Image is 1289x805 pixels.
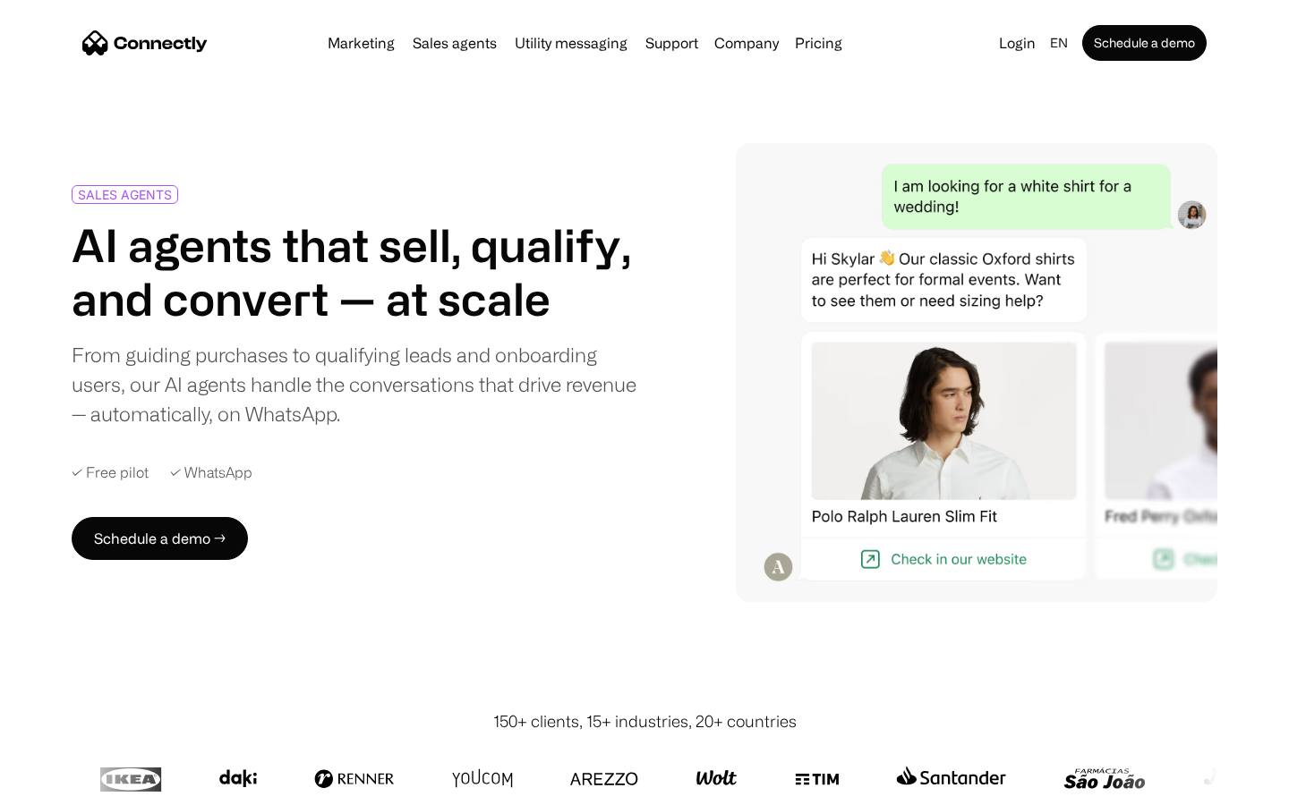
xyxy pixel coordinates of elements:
[638,36,705,50] a: Support
[18,772,107,799] aside: Language selected: English
[405,36,504,50] a: Sales agents
[72,218,637,326] h1: AI agents that sell, qualify, and convert — at scale
[788,36,849,50] a: Pricing
[170,464,252,481] div: ✓ WhatsApp
[493,709,797,733] div: 150+ clients, 15+ industries, 20+ countries
[1050,30,1068,55] div: en
[36,774,107,799] ul: Language list
[992,30,1043,55] a: Login
[320,36,402,50] a: Marketing
[72,464,149,481] div: ✓ Free pilot
[508,36,635,50] a: Utility messaging
[714,30,779,55] div: Company
[78,188,172,201] div: SALES AGENTS
[1082,25,1207,61] a: Schedule a demo
[72,517,248,560] a: Schedule a demo →
[72,340,637,428] div: From guiding purchases to qualifying leads and onboarding users, our AI agents handle the convers...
